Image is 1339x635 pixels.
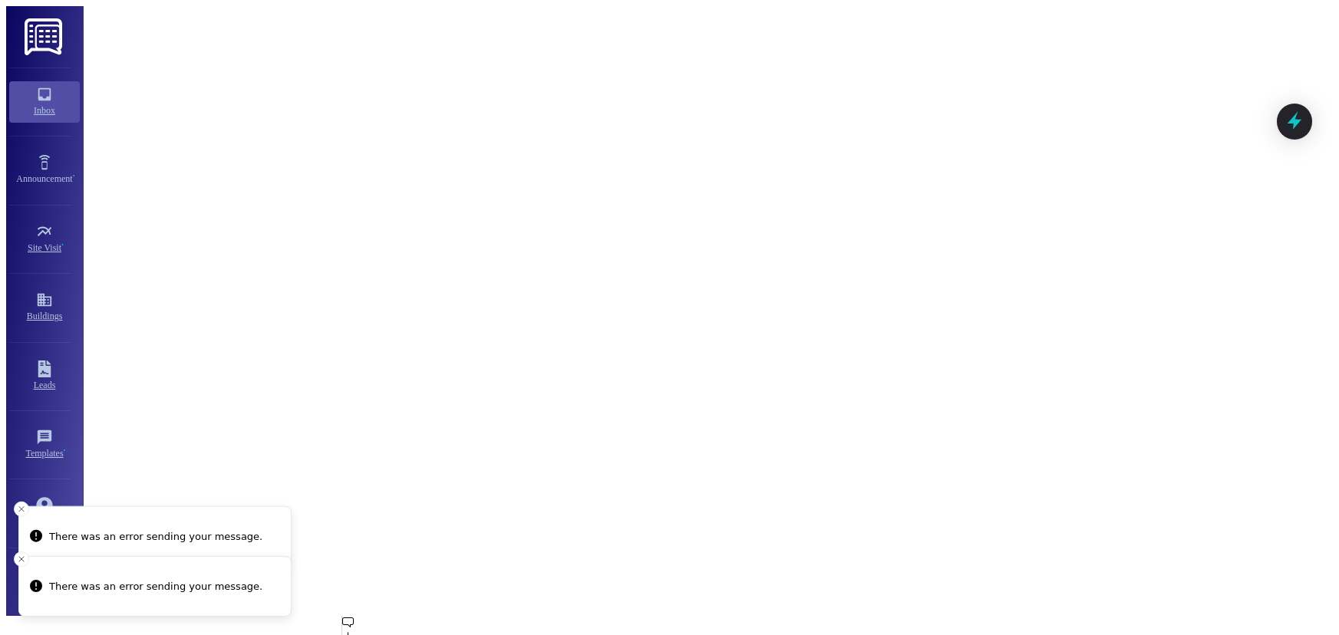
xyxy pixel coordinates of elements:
[64,446,66,456] span: •
[2,171,87,186] div: Announcement
[49,579,262,594] p: There was an error sending your message.
[2,377,87,393] div: Leads
[73,171,75,182] span: •
[9,81,80,123] a: Inbox
[9,561,80,603] a: Support
[9,219,80,260] a: Site Visit •
[9,287,80,328] a: Buildings
[61,240,64,251] span: •
[9,424,80,466] a: Templates •
[2,308,87,324] div: Buildings
[2,103,87,118] div: Inbox
[2,240,87,255] div: Site Visit
[9,356,80,397] a: Leads
[25,18,65,56] img: ResiDesk Logo
[14,501,29,516] button: Close toast
[9,492,80,534] a: Account
[2,446,87,461] div: Templates
[49,528,262,544] p: There was an error sending your message.
[14,551,29,567] button: Close toast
